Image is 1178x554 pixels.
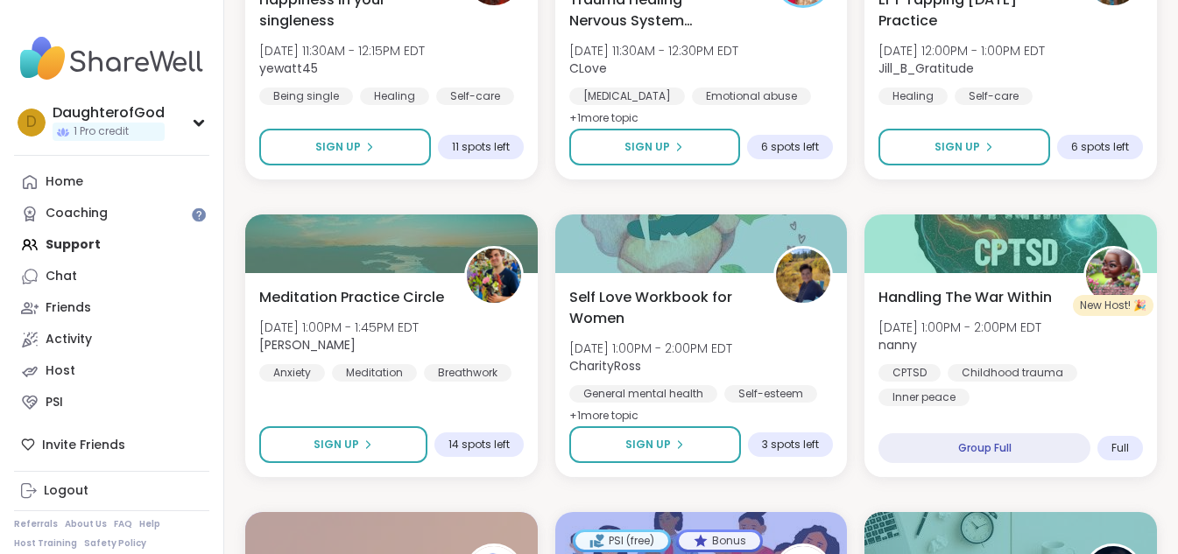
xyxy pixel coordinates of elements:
div: Logout [44,482,88,500]
a: About Us [65,518,107,530]
span: 3 spots left [762,438,819,452]
div: Home [46,173,83,191]
img: CharityRoss [776,249,830,303]
div: Healing [360,88,429,105]
div: Meditation [332,364,417,382]
a: FAQ [114,518,132,530]
b: yewatt45 [259,60,318,77]
span: 14 spots left [448,438,510,452]
iframe: Spotlight [192,207,206,221]
span: Full [1111,441,1129,455]
img: nanny [1086,249,1140,303]
a: PSI [14,387,209,418]
div: Activity [46,331,92,348]
img: Nicholas [467,249,521,303]
a: Help [139,518,160,530]
span: Meditation Practice Circle [259,287,444,308]
span: Self Love Workbook for Women [569,287,755,329]
span: D [26,111,37,134]
div: Emotional abuse [692,88,811,105]
div: Friends [46,299,91,317]
div: CPTSD [878,364,941,382]
b: CharityRoss [569,357,641,375]
span: 1 Pro credit [74,124,129,139]
div: Bonus [679,532,760,550]
b: Jill_B_Gratitude [878,60,974,77]
div: New Host! 🎉 [1073,295,1153,316]
span: Sign Up [314,437,359,452]
span: [DATE] 12:00PM - 1:00PM EDT [878,42,1045,60]
div: [MEDICAL_DATA] [569,88,685,105]
div: Childhood trauma [948,364,1077,382]
b: [PERSON_NAME] [259,336,356,354]
span: 6 spots left [1071,140,1129,154]
button: Sign Up [569,129,741,165]
div: Anxiety [259,364,325,382]
span: [DATE] 11:30AM - 12:30PM EDT [569,42,738,60]
span: Sign Up [315,139,361,155]
img: ShareWell Nav Logo [14,28,209,89]
div: Inner peace [878,389,970,406]
span: 11 spots left [452,140,510,154]
button: Sign Up [878,129,1050,165]
a: Host [14,355,209,387]
div: Self-esteem [724,385,817,403]
a: Coaching [14,198,209,229]
a: Safety Policy [84,537,146,550]
a: Activity [14,324,209,355]
div: Host [46,362,75,380]
div: Self-care [955,88,1033,105]
span: [DATE] 1:00PM - 1:45PM EDT [259,319,419,336]
span: [DATE] 1:00PM - 2:00PM EDT [569,340,732,357]
button: Sign Up [569,426,742,463]
span: [DATE] 1:00PM - 2:00PM EDT [878,319,1041,336]
div: Healing [878,88,948,105]
div: Coaching [46,205,108,222]
b: CLove [569,60,607,77]
div: Breathwork [424,364,511,382]
span: Handling The War Within [878,287,1052,308]
span: Sign Up [935,139,980,155]
a: Logout [14,475,209,507]
button: Sign Up [259,426,427,463]
a: Home [14,166,209,198]
div: PSI [46,394,63,411]
span: 6 spots left [761,140,819,154]
a: Referrals [14,518,58,530]
b: nanny [878,336,917,354]
div: Group Full [878,433,1090,463]
a: Chat [14,261,209,292]
a: Friends [14,292,209,324]
span: Sign Up [624,139,670,155]
div: Invite Friends [14,429,209,460]
span: [DATE] 11:30AM - 12:15PM EDT [259,42,425,60]
div: Being single [259,88,353,105]
div: Self-care [436,88,514,105]
div: DaughterofGod [53,103,165,123]
a: Host Training [14,537,77,550]
div: General mental health [569,385,717,403]
span: Sign Up [625,437,671,452]
button: Sign Up [259,129,431,165]
div: PSI (free) [575,532,668,550]
div: Chat [46,268,77,285]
